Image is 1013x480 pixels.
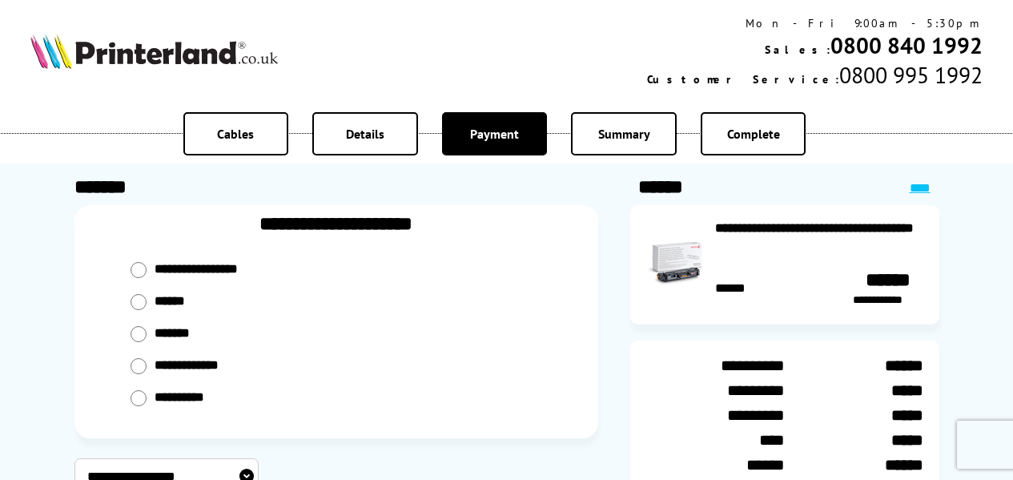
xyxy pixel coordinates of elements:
a: 0800 840 1992 [830,30,983,60]
span: Complete [727,126,780,142]
span: Cables [217,126,254,142]
span: Customer Service: [647,72,839,87]
span: 0800 995 1992 [839,60,983,90]
div: Mon - Fri 9:00am - 5:30pm [647,16,983,30]
img: Printerland Logo [30,34,278,69]
span: Sales: [765,42,830,57]
span: Payment [470,126,519,142]
span: Details [346,126,384,142]
span: Summary [598,126,650,142]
